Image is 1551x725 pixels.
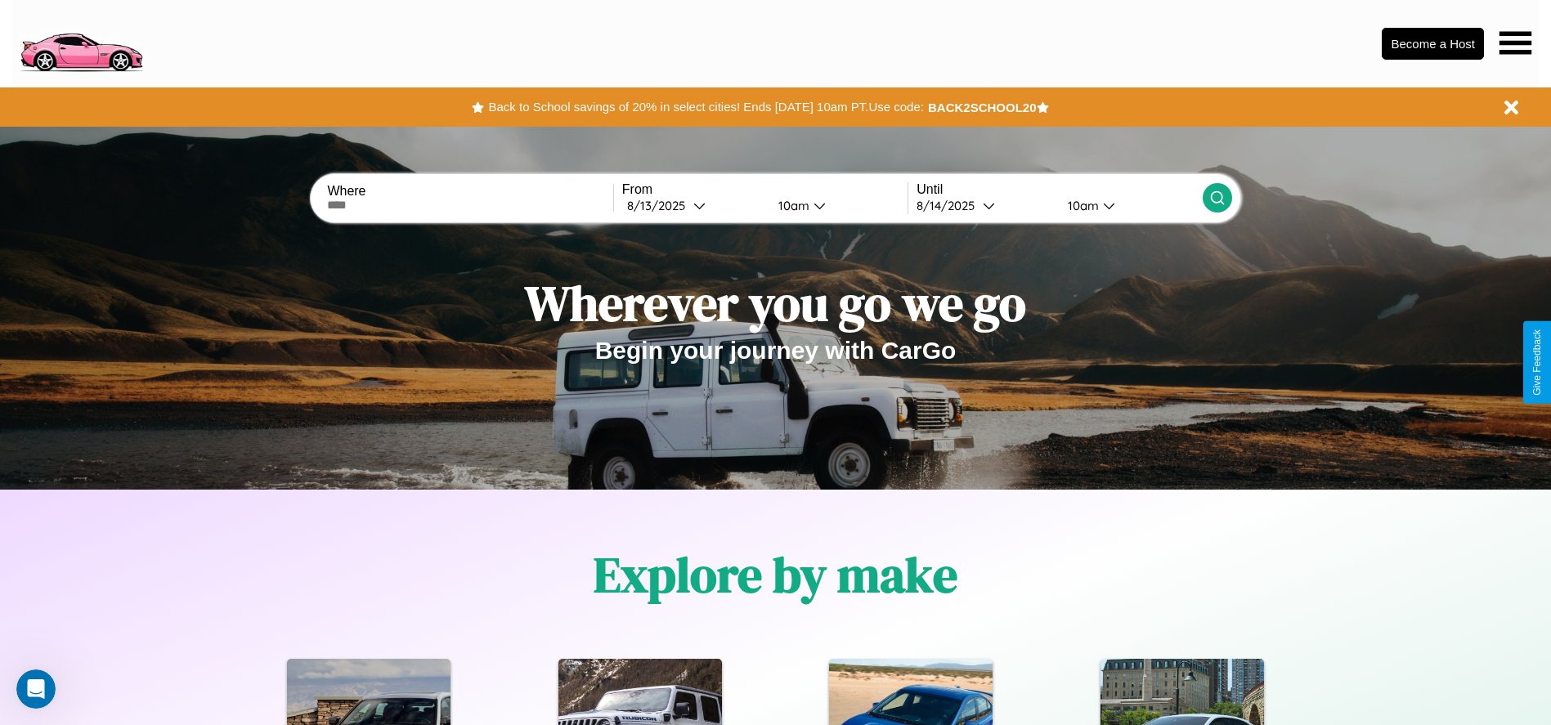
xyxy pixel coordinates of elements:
[917,198,983,213] div: 8 / 14 / 2025
[1060,198,1103,213] div: 10am
[765,197,908,214] button: 10am
[622,182,908,197] label: From
[627,198,693,213] div: 8 / 13 / 2025
[1531,329,1543,396] div: Give Feedback
[484,96,927,119] button: Back to School savings of 20% in select cities! Ends [DATE] 10am PT.Use code:
[770,198,814,213] div: 10am
[327,184,612,199] label: Where
[1055,197,1203,214] button: 10am
[594,541,957,608] h1: Explore by make
[928,101,1037,114] b: BACK2SCHOOL20
[12,8,150,76] img: logo
[1382,28,1484,60] button: Become a Host
[16,669,56,709] iframe: Intercom live chat
[917,182,1202,197] label: Until
[622,197,765,214] button: 8/13/2025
